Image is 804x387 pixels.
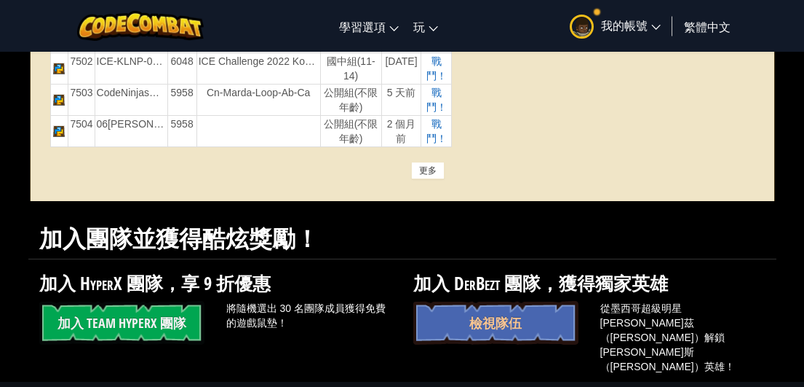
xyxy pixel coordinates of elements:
[600,301,765,374] p: 從墨西哥超級明星[PERSON_NAME]茲（[PERSON_NAME]）解鎖[PERSON_NAME]斯（[PERSON_NAME]）英雄！
[39,274,391,294] h3: 加入 HyperX 團隊，享 9 折優惠
[39,227,765,252] h2: 加入團隊並獲得酷炫獎勵！
[339,19,386,34] span: 學習選項
[68,115,95,146] td: 7504
[320,115,381,146] td: 公開組(不限年齡)
[196,52,320,84] td: ICE Challenge 2022 Kowloon Screening Round
[562,3,668,49] a: 我的帳號
[68,52,95,84] td: 7502
[167,84,196,115] td: 5958
[570,15,594,39] img: avatar
[406,7,445,46] a: 玩
[413,19,425,34] span: 玩
[426,87,447,113] a: 戰鬥！
[426,118,447,144] a: 戰鬥！
[684,19,731,34] span: 繁體中文
[332,7,406,46] a: 學習選項
[320,52,381,84] td: 國中組(11-14)
[226,301,391,330] p: 將隨機選出 30 名團隊成員獲得免費的遊戲鼠墊！
[381,52,421,84] td: [DATE]
[167,115,196,146] td: 5958
[426,55,447,82] a: 戰鬥！
[601,17,661,33] span: 我的帳號
[320,84,381,115] td: 公開組(不限年齡)
[95,115,167,146] td: 06[PERSON_NAME]
[95,52,167,84] td: ICE-KLNP-0307
[677,7,738,46] a: 繁體中文
[411,162,445,179] div: 更多
[196,84,320,115] td: cn-marda-loop-ab-ca
[95,84,167,115] td: CodeNinjasMarda Loop
[77,11,204,41] img: CodeCombat logo
[381,115,421,146] td: 2 個月前
[167,52,196,84] td: 6048
[413,301,578,345] a: 檢視隊伍
[381,84,421,115] td: 5 天前
[39,301,204,345] a: 加入 Team HyperX 團隊
[68,84,95,115] td: 7503
[413,274,765,294] h3: 加入 DerBezt 團隊，獲得獨家英雄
